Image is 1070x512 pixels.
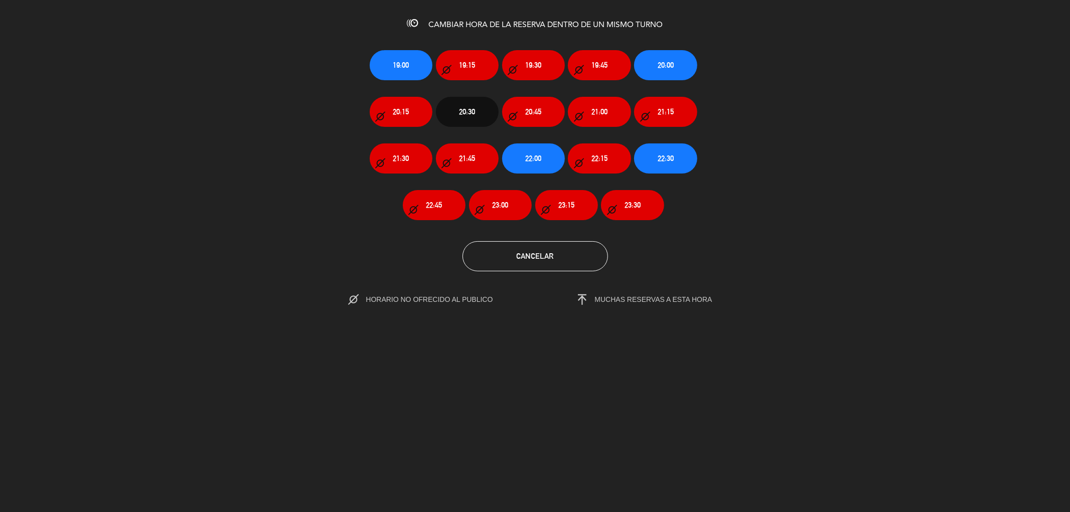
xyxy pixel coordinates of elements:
span: 23:30 [625,199,641,211]
span: 19:30 [525,59,541,71]
span: 22:00 [525,152,541,164]
button: 22:30 [634,143,697,174]
button: 21:00 [568,97,631,127]
button: 19:30 [502,50,565,80]
button: 22:15 [568,143,631,174]
span: MUCHAS RESERVAS A ESTA HORA [595,295,712,303]
span: 23:00 [492,199,508,211]
span: 19:00 [393,59,409,71]
span: 20:15 [393,106,409,117]
button: 19:15 [436,50,499,80]
span: Cancelar [517,252,554,260]
button: 23:30 [601,190,664,220]
button: 19:45 [568,50,631,80]
span: 21:45 [459,152,475,164]
span: 22:30 [658,152,674,164]
span: 20:30 [459,106,475,117]
button: 20:30 [436,97,499,127]
span: HORARIO NO OFRECIDO AL PUBLICO [366,295,514,303]
button: 22:45 [403,190,466,220]
span: CAMBIAR HORA DE LA RESERVA DENTRO DE UN MISMO TURNO [429,21,663,29]
button: 21:45 [436,143,499,174]
button: 22:00 [502,143,565,174]
span: 20:45 [525,106,541,117]
span: 21:00 [591,106,607,117]
span: 19:45 [591,59,607,71]
span: 23:15 [558,199,574,211]
span: 22:45 [426,199,442,211]
span: 19:15 [459,59,475,71]
button: 20:15 [370,97,432,127]
button: 20:00 [634,50,697,80]
button: Cancelar [463,241,608,271]
span: 22:15 [591,152,607,164]
button: 23:00 [469,190,532,220]
span: 21:30 [393,152,409,164]
span: 20:00 [658,59,674,71]
button: 20:45 [502,97,565,127]
button: 23:15 [535,190,598,220]
button: 21:30 [370,143,432,174]
button: 19:00 [370,50,432,80]
button: 21:15 [634,97,697,127]
span: 21:15 [658,106,674,117]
